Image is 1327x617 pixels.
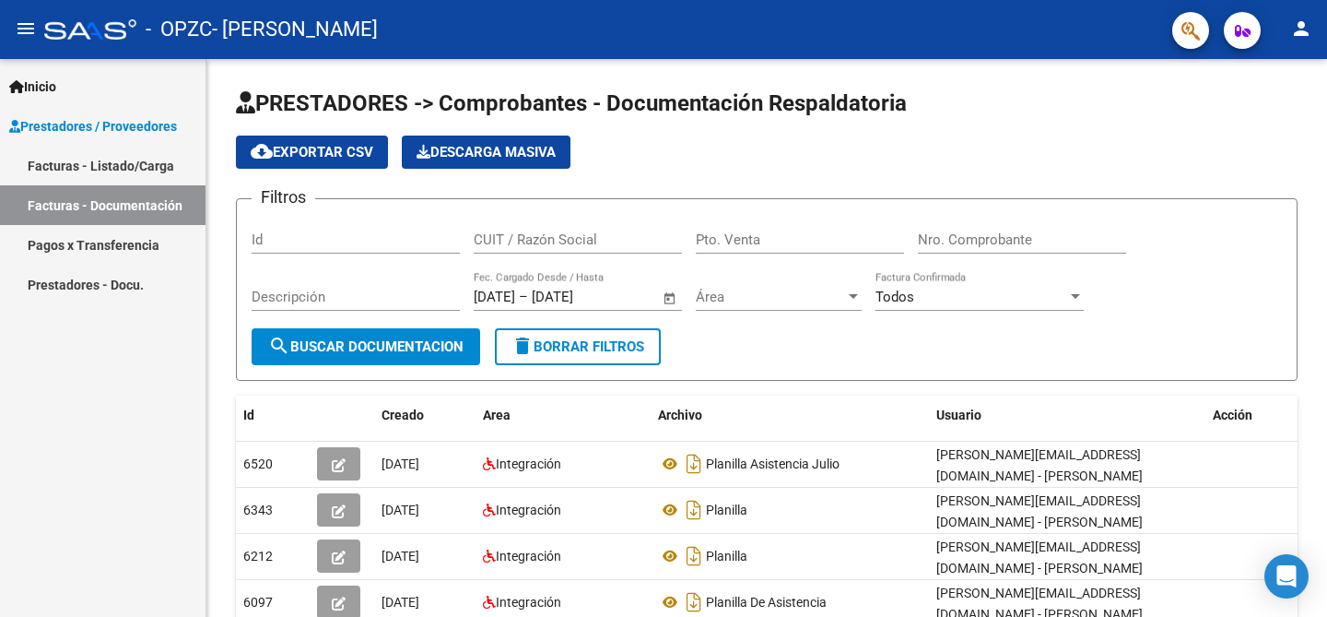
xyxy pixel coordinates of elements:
span: 6212 [243,549,273,564]
span: PRESTADORES -> Comprobantes - Documentación Respaldatoria [236,90,907,116]
span: Area [483,408,511,422]
mat-icon: cloud_download [251,140,273,162]
i: Descargar documento [682,587,706,617]
span: [DATE] [382,503,419,517]
span: Área [696,289,845,305]
datatable-header-cell: Archivo [651,396,929,435]
span: Acción [1213,408,1252,422]
i: Descargar documento [682,449,706,479]
span: 6520 [243,457,273,471]
span: Borrar Filtros [511,338,644,355]
datatable-header-cell: Acción [1205,396,1298,435]
button: Open calendar [660,288,681,309]
span: Planilla [706,549,747,564]
input: Fecha inicio [474,289,515,305]
span: Exportar CSV [251,144,373,160]
span: Integración [496,549,561,564]
span: Creado [382,408,424,422]
span: [PERSON_NAME][EMAIL_ADDRESS][DOMAIN_NAME] - [PERSON_NAME] [936,540,1143,575]
div: Open Intercom Messenger [1264,554,1309,599]
span: Prestadores / Proveedores [9,116,177,136]
mat-icon: search [268,335,290,357]
span: 6343 [243,503,273,517]
datatable-header-cell: Id [236,396,310,435]
span: [PERSON_NAME][EMAIL_ADDRESS][DOMAIN_NAME] - [PERSON_NAME] [936,493,1143,529]
span: Planilla Asistencia Julio [706,457,840,471]
span: [DATE] [382,549,419,564]
span: Integración [496,595,561,610]
span: Id [243,408,254,422]
mat-icon: delete [511,335,534,357]
button: Exportar CSV [236,136,388,169]
datatable-header-cell: Area [476,396,651,435]
span: Planilla [706,503,747,517]
h3: Filtros [252,184,315,210]
span: Todos [875,289,914,305]
i: Descargar documento [682,541,706,571]
span: Usuario [936,408,981,422]
span: Integración [496,503,561,517]
span: – [519,289,528,305]
button: Borrar Filtros [495,328,661,365]
datatable-header-cell: Usuario [929,396,1205,435]
mat-icon: person [1290,18,1312,40]
span: - OPZC [146,9,212,50]
span: - [PERSON_NAME] [212,9,378,50]
button: Buscar Documentacion [252,328,480,365]
span: [DATE] [382,595,419,610]
button: Descarga Masiva [402,136,570,169]
app-download-masive: Descarga masiva de comprobantes (adjuntos) [402,136,570,169]
span: Buscar Documentacion [268,338,464,355]
input: Fecha fin [532,289,621,305]
datatable-header-cell: Creado [374,396,476,435]
i: Descargar documento [682,495,706,525]
span: [DATE] [382,457,419,471]
span: Integración [496,457,561,471]
span: Archivo [658,408,702,422]
span: Descarga Masiva [417,144,556,160]
span: 6097 [243,595,273,610]
mat-icon: menu [15,18,37,40]
span: Planilla De Asistencia [706,595,827,610]
span: [PERSON_NAME][EMAIL_ADDRESS][DOMAIN_NAME] - [PERSON_NAME] [936,447,1143,483]
span: Inicio [9,77,56,97]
